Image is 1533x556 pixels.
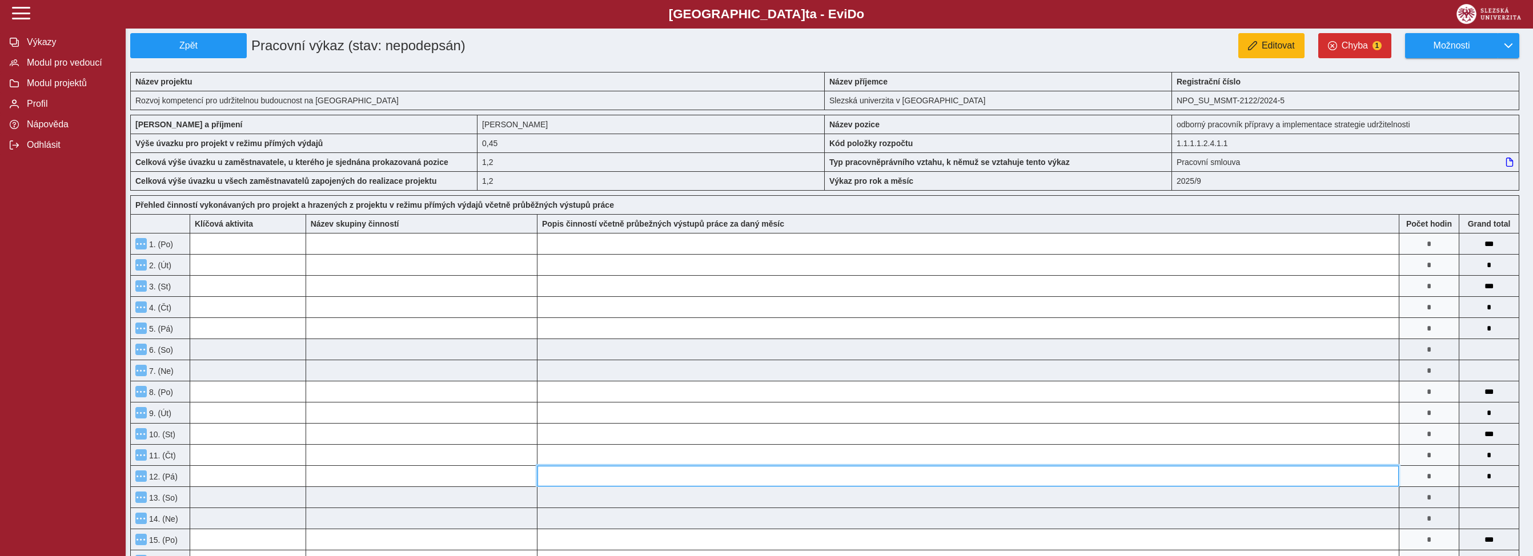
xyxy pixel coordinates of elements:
span: 8. (Po) [147,388,173,397]
span: 12. (Pá) [147,472,178,481]
span: Modul projektů [23,78,116,88]
button: Menu [135,259,147,271]
div: Slezská univerzita v [GEOGRAPHIC_DATA] [825,91,1172,110]
button: Menu [135,365,147,376]
button: Chyba1 [1318,33,1391,58]
b: Suma za den přes všechny výkazy [1459,219,1519,228]
span: 10. (St) [147,430,175,439]
span: 3. (St) [147,282,171,291]
b: Klíčová aktivita [195,219,253,228]
span: Odhlásit [23,140,116,150]
b: Kód položky rozpočtu [829,139,913,148]
span: Editovat [1262,41,1295,51]
span: 14. (Ne) [147,514,178,523]
span: Nápověda [23,119,116,130]
button: Menu [135,534,147,545]
b: Název skupiny činností [311,219,399,228]
button: Menu [135,449,147,461]
button: Menu [135,301,147,313]
span: Modul pro vedoucí [23,58,116,68]
span: 7. (Ne) [147,366,174,376]
div: 1,2 [477,171,825,191]
button: Možnosti [1405,33,1498,58]
b: Výše úvazku pro projekt v režimu přímých výdajů [135,139,323,148]
span: 1 [1373,41,1382,50]
b: Přehled činností vykonávaných pro projekt a hrazených z projektu v režimu přímých výdajů včetně p... [135,200,614,209]
div: Pracovní smlouva [1172,152,1519,171]
div: Rozvoj kompetencí pro udržitelnou budoucnost na [GEOGRAPHIC_DATA] [130,91,825,110]
span: 9. (Út) [147,409,171,418]
button: Zpět [130,33,247,58]
span: 15. (Po) [147,535,178,545]
b: Název projektu [135,77,192,86]
b: Počet hodin [1399,219,1459,228]
span: Výkazy [23,37,116,47]
span: 2. (Út) [147,261,171,270]
span: Profil [23,99,116,109]
b: Celková výše úvazku u všech zaměstnavatelů zapojených do realizace projektu [135,176,437,186]
span: o [857,7,865,21]
div: 1,2 [477,152,825,171]
span: t [805,7,809,21]
button: Menu [135,238,147,249]
span: 4. (Čt) [147,303,171,312]
b: Celková výše úvazku u zaměstnavatele, u kterého je sjednána prokazovaná pozice [135,158,448,167]
button: Menu [135,513,147,524]
button: Editovat [1238,33,1305,58]
button: Menu [135,344,147,355]
b: Registrační číslo [1177,77,1241,86]
b: [PERSON_NAME] a příjmení [135,120,242,129]
img: logo_web_su.png [1456,4,1521,24]
button: Menu [135,280,147,292]
span: 11. (Čt) [147,451,176,460]
div: [PERSON_NAME] [477,115,825,134]
b: [GEOGRAPHIC_DATA] a - Evi [34,7,1499,22]
span: Zpět [135,41,242,51]
div: NPO_SU_MSMT-2122/2024-5 [1172,91,1519,110]
div: odborný pracovník přípravy a implementace strategie udržitelnosti [1172,115,1519,134]
b: Popis činností včetně průbežných výstupů práce za daný měsíc [542,219,784,228]
span: 5. (Pá) [147,324,173,333]
div: 1.1.1.1.2.4.1.1 [1172,134,1519,152]
b: Typ pracovněprávního vztahu, k němuž se vztahuje tento výkaz [829,158,1070,167]
h1: Pracovní výkaz (stav: nepodepsán) [247,33,713,58]
span: Chyba [1342,41,1368,51]
span: D [847,7,856,21]
button: Menu [135,386,147,397]
b: Název pozice [829,120,880,129]
b: Výkaz pro rok a měsíc [829,176,913,186]
b: Název příjemce [829,77,888,86]
button: Menu [135,428,147,440]
div: 2025/9 [1172,171,1519,191]
button: Menu [135,407,147,418]
button: Menu [135,323,147,334]
button: Menu [135,491,147,503]
span: 1. (Po) [147,240,173,249]
div: 3,6 h / den. 18 h / týden. [477,134,825,152]
button: Menu [135,470,147,482]
span: 13. (So) [147,493,178,502]
span: 6. (So) [147,345,173,354]
span: Možnosti [1415,41,1488,51]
